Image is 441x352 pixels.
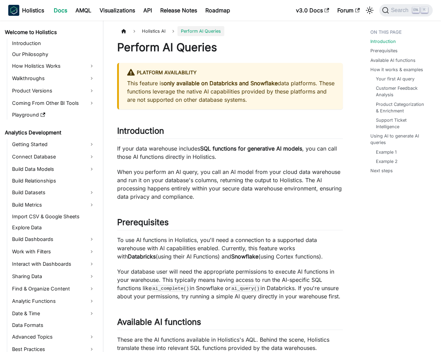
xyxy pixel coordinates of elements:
[370,57,416,64] a: Available AI functions
[8,5,44,16] a: HolisticsHolistics
[292,5,333,16] a: v3.0 Docs
[10,38,97,48] a: Introduction
[3,27,97,37] a: Welcome to Holistics
[10,246,97,257] a: Work with Filters
[3,128,97,137] a: Analytics Development
[117,26,130,36] a: Home page
[10,98,97,109] a: Coming From Other BI Tools
[117,236,343,261] p: To use AI functions in Holistics, you'll need a connection to a supported data warehouse with AI ...
[117,317,343,330] h2: Available AI functions
[117,144,343,161] p: If your data warehouse includes , you can call those AI functions directly in Holistics.
[10,176,97,186] a: Build Relationships
[127,79,335,104] p: This feature is data platforms. These functions leverage the native AI capabilities provided by t...
[8,5,19,16] img: Holistics
[177,26,224,36] span: Perform AI Queries
[201,5,234,16] a: Roadmap
[376,117,427,130] a: Support Ticket Intelligence
[370,66,423,73] a: How it works & examples
[128,253,156,260] strong: Databricks
[389,7,413,13] span: Search
[376,76,414,82] a: Your first AI query
[10,199,97,210] a: Build Metrics
[71,5,95,16] a: AMQL
[10,110,97,120] a: Playground
[156,5,201,16] a: Release Notes
[10,296,97,307] a: Analytic Functions
[10,187,97,198] a: Build Datasets
[230,285,260,292] code: ai_query()
[95,5,139,16] a: Visualizations
[117,168,343,201] p: When you perform an AI query, you call an AI model from your cloud data warehouse and run it on y...
[370,167,393,174] a: Next steps
[364,5,375,16] button: Switch between dark and light mode (currently light mode)
[10,212,97,221] a: Import CSV & Google Sheets
[10,234,97,245] a: Build Dashboards
[370,47,398,54] a: Prerequisites
[10,271,97,282] a: Sharing Data
[117,126,343,139] h2: Introduction
[139,26,169,36] span: Holistics AI
[127,68,335,77] div: Platform Availability
[200,145,302,152] strong: SQL functions for generative AI models
[10,73,97,84] a: Walkthroughs
[370,133,430,146] a: Using AI to generate AI queries
[117,267,343,300] p: Your database user will need the appropriate permissions to execute AI functions in your warehous...
[376,158,398,165] a: Example 2
[10,139,97,150] a: Getting Started
[10,283,97,294] a: Find & Organize Content
[117,217,343,230] h2: Prerequisites
[22,6,44,14] b: Holistics
[370,38,396,45] a: Introduction
[421,7,428,13] kbd: K
[117,26,343,36] nav: Breadcrumbs
[10,85,97,96] a: Product Versions
[152,285,190,292] code: ai_complete()
[10,60,97,71] a: How Holistics Works
[117,335,343,352] p: These are the AI functions available in Holistics's AQL. Behind the scene, Holistics translate th...
[10,331,97,342] a: Advanced Topics
[10,164,97,175] a: Build Data Models
[333,5,364,16] a: Forum
[139,5,156,16] a: API
[10,151,97,162] a: Connect Database
[376,101,427,114] a: Product Categorization & Enrichment
[10,320,97,330] a: Data Formats
[50,5,71,16] a: Docs
[376,149,397,155] a: Example 1
[10,258,97,269] a: Interact with Dashboards
[231,253,258,260] strong: Snowflake
[10,49,97,59] a: Our Philosophy
[10,223,97,232] a: Explore Data
[164,80,278,87] strong: only available on Databricks and Snowflake
[10,308,97,319] a: Date & Time
[117,41,343,54] h1: Perform AI Queries
[376,85,427,98] a: Customer Feedback Analysis
[379,4,433,16] button: Search (Ctrl+K)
